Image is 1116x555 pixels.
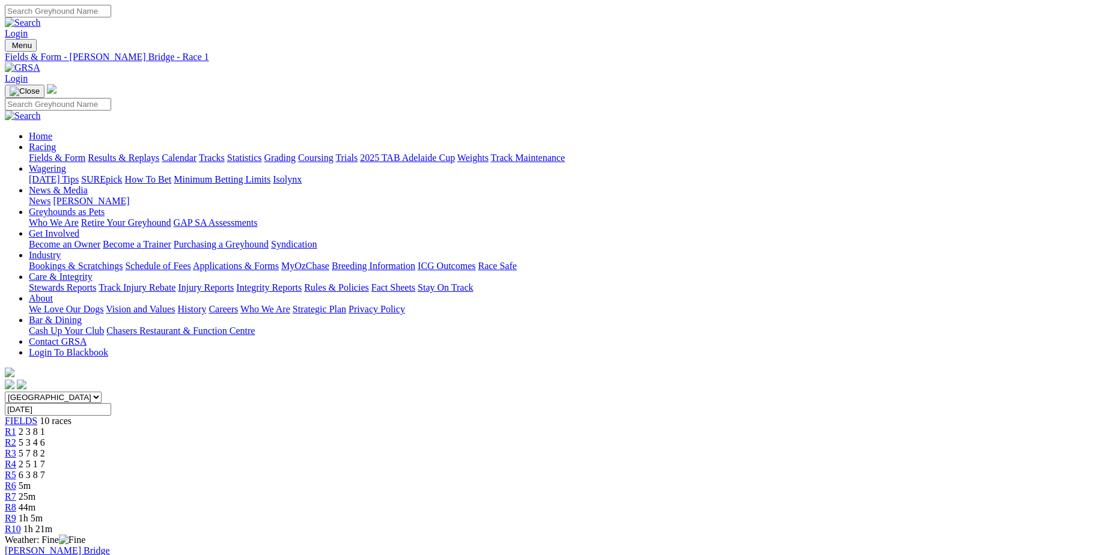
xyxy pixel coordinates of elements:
input: Search [5,98,111,111]
img: Close [10,86,40,96]
a: Stewards Reports [29,282,96,293]
a: Stay On Track [418,282,473,293]
a: Vision and Values [106,304,175,314]
a: Fields & Form [29,153,85,163]
a: GAP SA Assessments [174,217,258,228]
a: Strategic Plan [293,304,346,314]
a: Schedule of Fees [125,261,191,271]
a: Who We Are [240,304,290,314]
span: 6 3 8 7 [19,470,45,480]
a: News & Media [29,185,88,195]
a: Wagering [29,163,66,174]
div: Get Involved [29,239,1111,250]
a: ICG Outcomes [418,261,475,271]
img: Search [5,17,41,28]
a: Fact Sheets [371,282,415,293]
a: MyOzChase [281,261,329,271]
a: Bookings & Scratchings [29,261,123,271]
a: Race Safe [478,261,516,271]
span: 5m [19,481,31,491]
a: Contact GRSA [29,336,87,347]
a: R8 [5,502,16,512]
a: Integrity Reports [236,282,302,293]
span: R9 [5,513,16,523]
a: R7 [5,491,16,502]
a: Trials [335,153,358,163]
a: About [29,293,53,303]
span: Weather: Fine [5,535,85,545]
a: Bar & Dining [29,315,82,325]
img: logo-grsa-white.png [5,368,14,377]
a: Login [5,73,28,83]
a: Care & Integrity [29,271,93,282]
img: twitter.svg [17,380,26,389]
a: Track Maintenance [491,153,565,163]
a: Become a Trainer [103,239,171,249]
a: R6 [5,481,16,491]
a: Who We Are [29,217,79,228]
button: Toggle navigation [5,39,37,52]
a: Rules & Policies [304,282,369,293]
a: Minimum Betting Limits [174,174,270,184]
img: facebook.svg [5,380,14,389]
a: R3 [5,448,16,458]
a: Login [5,28,28,38]
a: R5 [5,470,16,480]
span: 1h 21m [23,524,52,534]
a: Privacy Policy [349,304,405,314]
span: Menu [12,41,32,50]
a: Isolynx [273,174,302,184]
a: Fields & Form - [PERSON_NAME] Bridge - Race 1 [5,52,1111,62]
input: Search [5,5,111,17]
a: [DATE] Tips [29,174,79,184]
div: Industry [29,261,1111,271]
input: Select date [5,403,111,416]
a: Weights [457,153,489,163]
a: Coursing [298,153,334,163]
span: 1h 5m [19,513,43,523]
a: R10 [5,524,21,534]
a: Injury Reports [178,282,234,293]
a: Tracks [199,153,225,163]
div: About [29,304,1111,315]
a: Retire Your Greyhound [81,217,171,228]
span: 10 races [40,416,72,426]
a: Applications & Forms [193,261,279,271]
a: We Love Our Dogs [29,304,103,314]
a: Get Involved [29,228,79,238]
a: History [177,304,206,314]
div: News & Media [29,196,1111,207]
span: 2 3 8 1 [19,426,45,437]
img: Fine [59,535,85,545]
div: Racing [29,153,1111,163]
a: R2 [5,437,16,447]
a: Chasers Restaurant & Function Centre [106,326,255,336]
span: 25m [19,491,35,502]
a: Breeding Information [332,261,415,271]
a: R4 [5,459,16,469]
span: R1 [5,426,16,437]
div: Care & Integrity [29,282,1111,293]
a: How To Bet [125,174,172,184]
a: FIELDS [5,416,37,426]
a: Statistics [227,153,262,163]
a: Cash Up Your Club [29,326,104,336]
img: GRSA [5,62,40,73]
a: Careers [209,304,238,314]
span: 44m [19,502,35,512]
a: Home [29,131,52,141]
a: Calendar [162,153,197,163]
a: Track Injury Rebate [99,282,175,293]
a: Purchasing a Greyhound [174,239,269,249]
a: Results & Replays [88,153,159,163]
span: 2 5 1 7 [19,459,45,469]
